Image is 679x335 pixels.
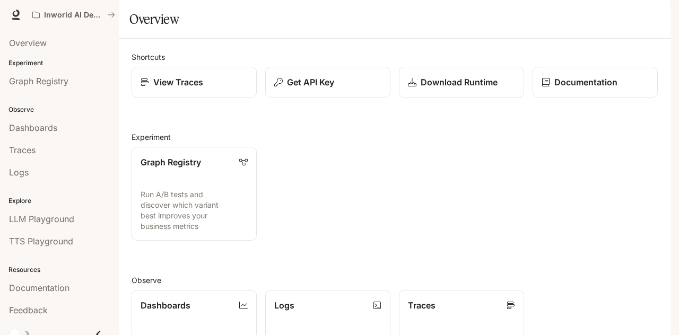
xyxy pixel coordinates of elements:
[399,67,524,98] a: Download Runtime
[533,67,658,98] a: Documentation
[265,67,390,98] button: Get API Key
[421,76,498,89] p: Download Runtime
[408,299,436,312] p: Traces
[132,67,257,98] a: View Traces
[287,76,334,89] p: Get API Key
[132,131,658,143] h2: Experiment
[28,4,120,25] button: All workspaces
[132,147,257,241] a: Graph RegistryRun A/B tests and discover which variant best improves your business metrics
[153,76,203,89] p: View Traces
[141,299,190,312] p: Dashboards
[554,76,617,89] p: Documentation
[129,8,179,30] h1: Overview
[132,51,658,63] h2: Shortcuts
[44,11,103,20] p: Inworld AI Demos
[141,156,201,169] p: Graph Registry
[141,189,248,232] p: Run A/B tests and discover which variant best improves your business metrics
[274,299,294,312] p: Logs
[132,275,658,286] h2: Observe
